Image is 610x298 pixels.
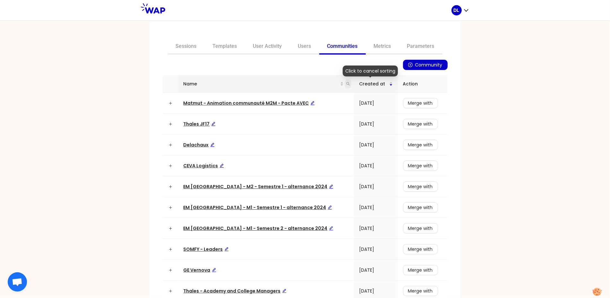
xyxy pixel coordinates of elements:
[168,288,173,294] button: Expand row
[319,39,366,55] a: Communities
[354,155,398,176] td: [DATE]
[168,163,173,168] button: Expand row
[219,162,224,169] div: Edit
[354,176,398,197] td: [DATE]
[403,286,438,296] button: Merge with
[354,197,398,218] td: [DATE]
[454,7,460,13] p: DL
[408,204,433,211] span: Merge with
[168,267,173,273] button: Expand row
[184,246,229,252] span: SOMFY - Leaders
[184,204,332,211] a: EM [GEOGRAPHIC_DATA] - M1 - Semestre 1 - alternance 2024Edit
[403,181,438,192] button: Merge with
[359,80,389,87] span: Created at
[168,121,173,127] button: Expand row
[408,100,433,107] span: Merge with
[354,114,398,135] td: [DATE]
[403,202,438,213] button: Merge with
[403,60,448,70] button: plus-circleCommunity
[403,223,438,233] button: Merge with
[403,244,438,254] button: Merge with
[184,100,315,106] a: Matmut - Animation communauté M2M - Pacte AVECEdit
[403,140,438,150] button: Merge with
[184,204,332,211] span: EM [GEOGRAPHIC_DATA] - M1 - Semestre 1 - alternance 2024
[329,183,333,190] div: Edit
[212,268,216,272] span: edit
[184,121,216,127] span: Thales JF17
[245,39,290,55] a: User Activity
[366,39,399,55] a: Metrics
[329,184,333,189] span: edit
[328,205,332,210] span: edit
[282,287,287,294] div: Edit
[329,226,333,231] span: edit
[168,39,205,55] a: Sessions
[205,39,245,55] a: Templates
[290,39,319,55] a: Users
[210,141,215,148] div: Edit
[184,162,224,169] a: CEVA LogisticsEdit
[184,183,333,190] a: EM [GEOGRAPHIC_DATA] - M2 - Semestre 1 - alternance 2024Edit
[398,75,448,93] th: Action
[168,142,173,147] button: Expand row
[184,121,216,127] a: Thales JF17Edit
[211,120,216,127] div: Edit
[403,119,438,129] button: Merge with
[224,246,229,253] div: Edit
[354,135,398,155] td: [DATE]
[408,162,433,169] span: Merge with
[219,163,224,168] span: edit
[415,61,442,68] span: Community
[212,267,216,274] div: Edit
[184,246,229,252] a: SOMFY - LeadersEdit
[8,272,27,292] div: Ouvrir le chat
[354,218,398,239] td: [DATE]
[184,225,333,232] span: EM [GEOGRAPHIC_DATA] - M1 - Semestre 2 - alternance 2024
[168,247,173,252] button: Expand row
[184,183,333,190] span: EM [GEOGRAPHIC_DATA] - M2 - Semestre 1 - alternance 2024
[282,289,287,293] span: edit
[184,100,315,106] span: Matmut - Animation communauté M2M - Pacte AVEC
[184,267,216,273] a: GE VernovaEdit
[328,204,332,211] div: Edit
[403,98,438,108] button: Merge with
[329,225,333,232] div: Edit
[451,5,469,15] button: DL
[408,287,433,294] span: Merge with
[184,267,216,273] span: GE Vernova
[184,288,287,294] a: Thales - Academy and College ManagersEdit
[408,267,433,274] span: Merge with
[168,226,173,231] button: Expand row
[408,141,433,148] span: Merge with
[184,80,340,87] span: Name
[354,239,398,260] td: [DATE]
[168,205,173,210] button: Expand row
[184,142,215,148] a: DelachauxEdit
[408,183,433,190] span: Merge with
[354,260,398,281] td: [DATE]
[224,247,229,251] span: edit
[354,93,398,114] td: [DATE]
[345,79,351,89] span: search
[408,120,433,127] span: Merge with
[184,142,215,148] span: Delachaux
[184,225,333,232] a: EM [GEOGRAPHIC_DATA] - M1 - Semestre 2 - alternance 2024Edit
[399,39,442,55] a: Parameters
[403,161,438,171] button: Merge with
[184,162,224,169] span: CEVA Logistics
[211,122,216,126] span: edit
[403,265,438,275] button: Merge with
[408,63,413,68] span: plus-circle
[168,101,173,106] button: Expand row
[168,184,173,189] button: Expand row
[210,143,215,147] span: edit
[408,225,433,232] span: Merge with
[310,101,315,105] span: edit
[184,288,287,294] span: Thales - Academy and College Managers
[310,100,315,107] div: Edit
[408,246,433,253] span: Merge with
[346,82,350,86] span: search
